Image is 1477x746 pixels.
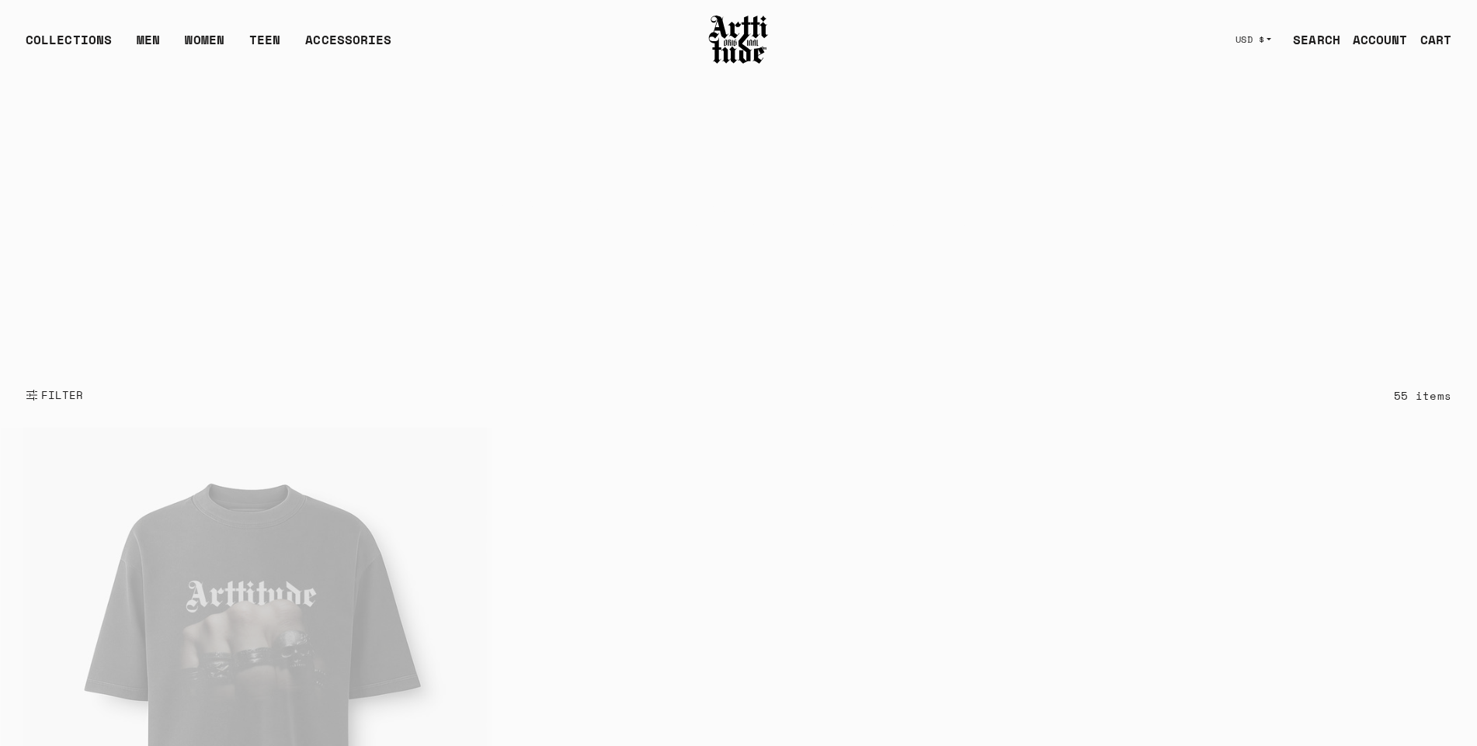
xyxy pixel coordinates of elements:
[1226,23,1281,57] button: USD $
[185,30,224,61] a: WOMEN
[13,30,404,61] ul: Main navigation
[1394,387,1451,404] div: 55 items
[1340,24,1408,55] a: ACCOUNT
[1,79,1476,377] video: Your browser does not support the video tag.
[26,378,84,412] button: Show filters
[26,30,112,61] div: COLLECTIONS
[1408,24,1451,55] a: Open cart
[707,13,770,66] img: Arttitude
[1235,33,1265,46] span: USD $
[1281,24,1340,55] a: SEARCH
[1420,30,1451,49] div: CART
[26,196,1451,236] h1: ARTT Original Collection
[38,387,84,403] span: FILTER
[137,30,160,61] a: MEN
[249,30,280,61] a: TEEN
[305,30,391,61] div: ACCESSORIES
